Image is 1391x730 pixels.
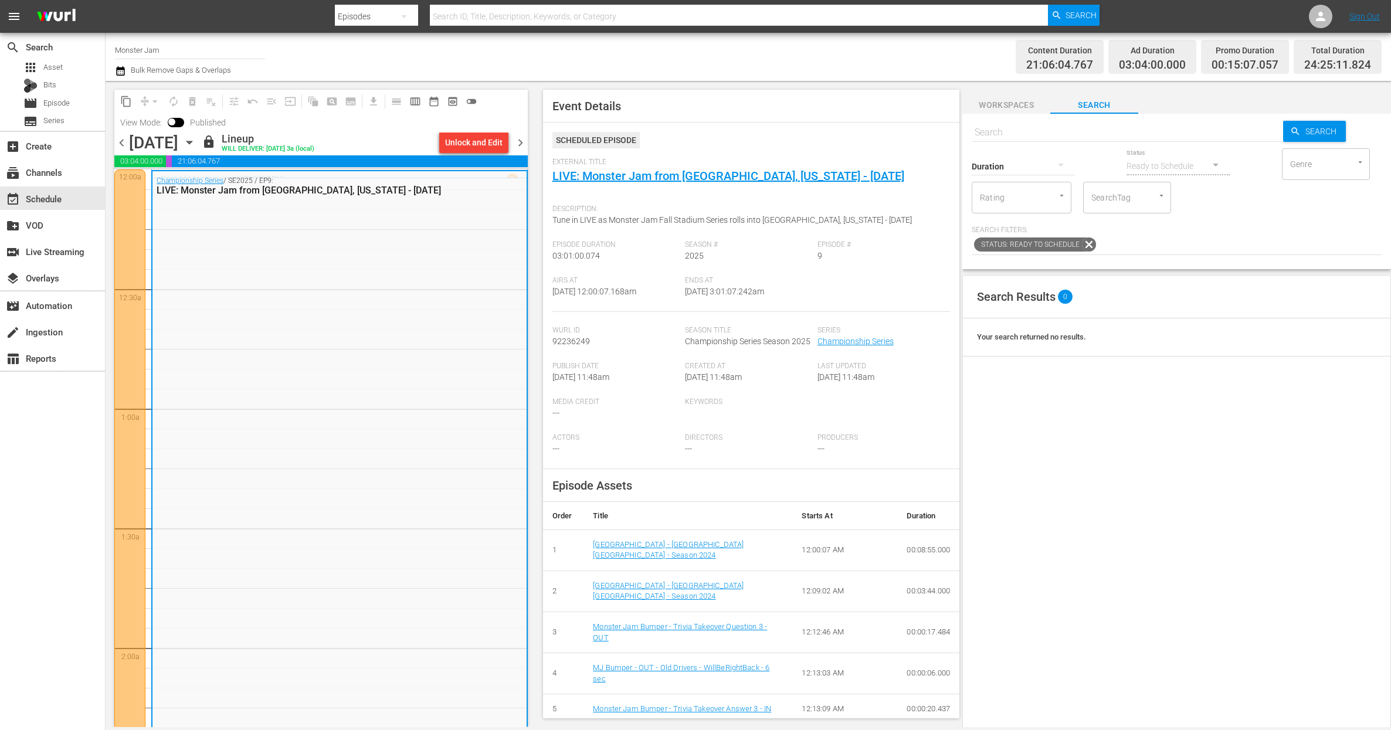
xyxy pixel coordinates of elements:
[1301,121,1346,142] span: Search
[6,271,20,286] span: Overlays
[552,372,609,382] span: [DATE] 11:48am
[685,362,812,371] span: Created At
[817,337,894,346] a: Championship Series
[1050,98,1138,113] span: Search
[6,40,20,55] span: Search
[129,133,178,152] div: [DATE]
[552,240,679,250] span: Episode Duration
[157,176,462,196] div: / SE2025 / EP9:
[23,79,38,93] div: Bits
[117,92,135,111] span: Copy Lineup
[1283,121,1346,142] button: Search
[1304,59,1371,72] span: 24:25:11.824
[172,155,527,167] span: 21:06:04.767
[685,276,812,286] span: Ends At
[552,362,679,371] span: Publish Date
[6,325,20,339] span: Ingestion
[439,132,508,153] button: Unlock and Edit
[6,166,20,180] span: Channels
[817,433,944,443] span: Producers
[1304,42,1371,59] div: Total Duration
[222,133,314,145] div: Lineup
[28,3,84,30] img: ans4CAIJ8jUAAAAAAAAAAAAAAAAAAAAAAAAgQb4GAAAAAAAAAAAAAAAAAAAAAAAAJMjXAAAAAAAAAAAAAAAAAAAAAAAAgAT5G...
[1355,157,1366,168] button: Open
[1349,12,1380,21] a: Sign Out
[202,135,216,149] span: lock
[341,92,360,111] span: Create Series Block
[792,502,897,530] th: Starts At
[135,92,164,111] span: Remove Gaps & Overlaps
[6,219,20,233] span: VOD
[792,529,897,571] td: 12:00:07 AM
[360,90,383,113] span: Download as CSV
[552,99,621,113] span: Event Details
[685,398,812,407] span: Keywords
[977,290,1056,304] span: Search Results
[583,502,792,530] th: Title
[552,169,904,183] a: LIVE: Monster Jam from [GEOGRAPHIC_DATA], [US_STATE] - [DATE]
[792,571,897,612] td: 12:09:02 AM
[685,287,764,296] span: [DATE] 3:01:07.242am
[897,502,959,530] th: Duration
[184,118,232,127] span: Published
[817,240,944,250] span: Episode #
[552,326,679,335] span: Wurl Id
[817,362,944,371] span: Last Updated
[543,694,584,725] td: 5
[120,96,132,107] span: content_copy
[543,502,584,530] th: Order
[114,118,168,127] span: View Mode:
[543,529,584,571] td: 1
[685,372,742,382] span: [DATE] 11:48am
[222,145,314,153] div: WILL DELIVER: [DATE] 3a (local)
[817,326,944,335] span: Series
[552,251,600,260] span: 03:01:00.074
[685,251,704,260] span: 2025
[593,622,767,642] a: Monster Jam Bumper - Trivia Takeover Question 3 - OUT
[792,694,897,725] td: 12:13:09 AM
[897,529,959,571] td: 00:08:55.000
[543,612,584,653] td: 3
[168,118,176,126] span: Toggle to switch from Published to Draft view.
[974,237,1082,252] span: Status: Ready to Schedule
[552,132,640,148] div: Scheduled Episode
[7,9,21,23] span: menu
[817,444,825,453] span: ---
[792,653,897,694] td: 12:13:03 AM
[1026,42,1093,59] div: Content Duration
[685,326,812,335] span: Season Title
[300,90,323,113] span: Refresh All Search Blocks
[1156,190,1167,201] button: Open
[513,135,528,150] span: chevron_right
[43,62,63,73] span: Asset
[114,135,129,150] span: chevron_left
[157,176,223,185] a: Championship Series
[897,571,959,612] td: 00:03:44.000
[593,540,744,560] a: [GEOGRAPHIC_DATA] - [GEOGRAPHIC_DATA] [GEOGRAPHIC_DATA] - Season 2024
[23,114,38,128] span: Series
[114,155,166,167] span: 03:04:00.000
[897,653,959,694] td: 00:00:06.000
[1056,190,1067,201] button: Open
[593,663,769,683] a: MJ Bumper - OUT - Old Drivers - WillBeRightBack - 6 sec
[43,97,70,109] span: Episode
[1048,5,1100,26] button: Search
[6,192,20,206] span: Schedule
[1212,59,1278,72] span: 00:15:07.057
[685,444,692,453] span: ---
[685,240,812,250] span: Season #
[1212,42,1278,59] div: Promo Duration
[6,140,20,154] span: Create
[1066,5,1097,26] span: Search
[383,90,406,113] span: Day Calendar View
[685,337,810,346] span: Championship Series Season 2025
[593,704,771,713] a: Monster Jam Bumper - Trivia Takeover Answer 3 - IN
[129,66,231,74] span: Bulk Remove Gaps & Overlaps
[543,653,584,694] td: 4
[323,92,341,111] span: Create Search Block
[262,92,281,111] span: Fill episodes with ad slates
[406,92,425,111] span: Week Calendar View
[428,96,440,107] span: date_range_outlined
[543,571,584,612] td: 2
[6,299,20,313] span: Automation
